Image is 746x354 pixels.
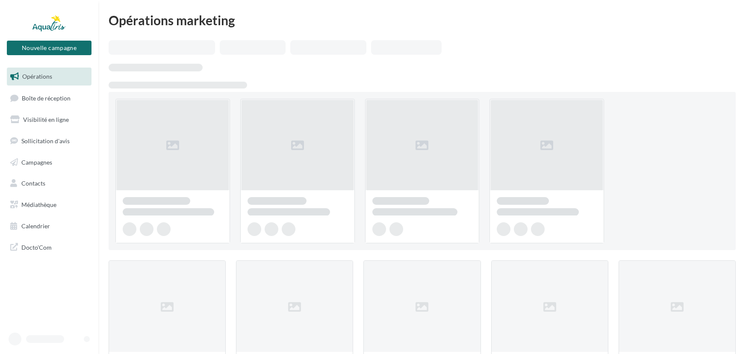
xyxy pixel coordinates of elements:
a: Campagnes [5,153,93,171]
a: Médiathèque [5,196,93,214]
span: Campagnes [21,158,52,165]
a: Contacts [5,174,93,192]
a: Opérations [5,68,93,86]
a: Boîte de réception [5,89,93,107]
span: Opérations [22,73,52,80]
span: Contacts [21,180,45,187]
span: Médiathèque [21,201,56,208]
span: Calendrier [21,222,50,230]
a: Visibilité en ligne [5,111,93,129]
div: Opérations marketing [109,14,736,27]
button: Nouvelle campagne [7,41,91,55]
span: Docto'Com [21,242,52,253]
span: Boîte de réception [22,94,71,101]
a: Sollicitation d'avis [5,132,93,150]
a: Calendrier [5,217,93,235]
a: Docto'Com [5,238,93,256]
span: Visibilité en ligne [23,116,69,123]
span: Sollicitation d'avis [21,137,70,145]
